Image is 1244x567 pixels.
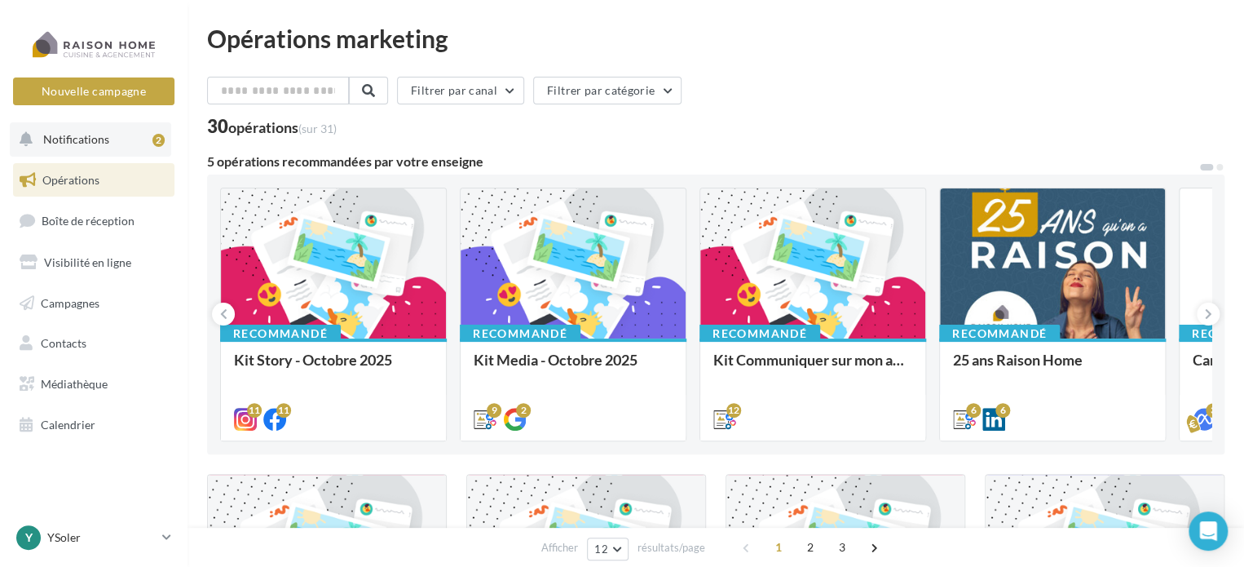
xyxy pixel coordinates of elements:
[42,214,135,228] span: Boîte de réception
[699,325,820,343] div: Recommandé
[42,173,99,187] span: Opérations
[516,403,531,418] div: 2
[47,529,156,546] p: YSoler
[25,529,33,546] span: Y
[397,77,524,104] button: Filtrer par canal
[797,534,823,560] span: 2
[234,352,433,384] div: Kit Story - Octobre 2025
[939,325,1060,343] div: Recommandé
[829,534,855,560] span: 3
[541,540,578,556] span: Afficher
[152,134,165,147] div: 2
[713,352,912,384] div: Kit Communiquer sur mon activité
[10,122,171,157] button: Notifications 2
[228,120,337,135] div: opérations
[41,377,108,391] span: Médiathèque
[13,522,174,553] a: Y YSoler
[298,122,337,135] span: (sur 31)
[953,352,1152,384] div: 25 ans Raison Home
[43,132,109,146] span: Notifications
[587,538,629,560] button: 12
[966,403,981,418] div: 6
[207,155,1198,168] div: 5 opérations recommandées par votre enseigne
[247,403,262,418] div: 11
[41,295,99,309] span: Campagnes
[460,325,580,343] div: Recommandé
[10,326,178,361] a: Contacts
[10,286,178,321] a: Campagnes
[10,367,178,401] a: Médiathèque
[10,203,178,238] a: Boîte de réception
[276,403,291,418] div: 11
[41,418,95,432] span: Calendrier
[765,534,792,560] span: 1
[207,26,1224,51] div: Opérations marketing
[220,325,341,343] div: Recommandé
[1206,403,1220,418] div: 3
[594,543,608,556] span: 12
[1189,512,1228,551] div: Open Intercom Messenger
[207,117,337,135] div: 30
[44,255,131,269] span: Visibilité en ligne
[10,408,178,442] a: Calendrier
[995,403,1010,418] div: 6
[474,352,673,384] div: Kit Media - Octobre 2025
[533,77,682,104] button: Filtrer par catégorie
[726,403,741,418] div: 12
[10,163,178,197] a: Opérations
[487,403,501,418] div: 9
[637,540,705,556] span: résultats/page
[13,78,174,105] button: Nouvelle campagne
[10,246,178,280] a: Visibilité en ligne
[41,336,86,350] span: Contacts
